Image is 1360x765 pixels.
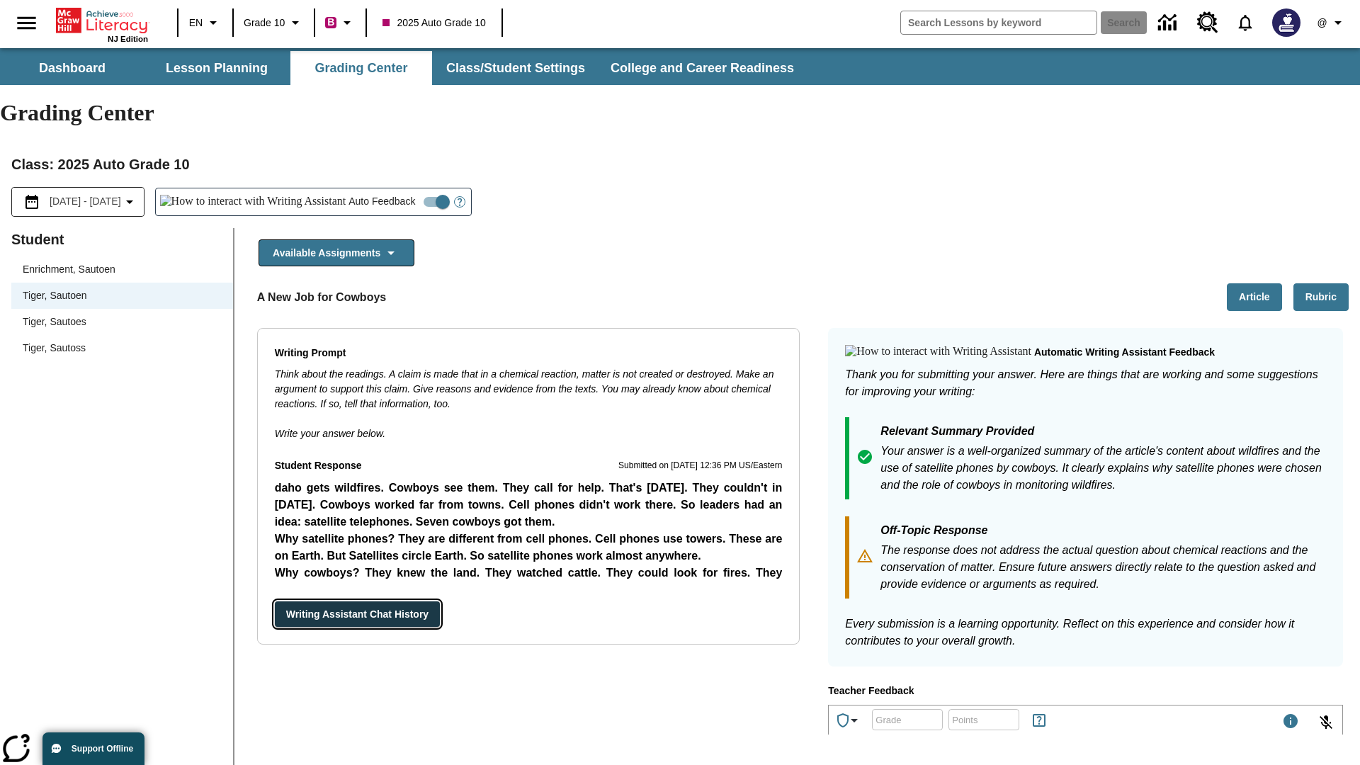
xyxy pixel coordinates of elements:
div: Enrichment, Sautoen [11,256,233,283]
button: Select the date range menu item [18,193,138,210]
span: 2025 Auto Grade 10 [382,16,485,30]
p: Your answer is a well-organized summary of the article's content about wildfires and the use of s... [880,443,1326,494]
button: Boost Class color is violet red. Change class color [319,10,361,35]
p: A New Job for Cowboys [257,289,387,306]
p: The response does not address the actual question about chemical reactions and the conservation o... [880,542,1326,593]
span: Grade 10 [244,16,285,30]
img: How to interact with Writing Assistant [160,195,346,209]
p: Teacher Feedback [828,684,1343,699]
p: daho gets wildfires. Cowboys see them. They call for help. That's [DATE]. They couldn't in [DATE]... [275,480,783,531]
button: Writing Assistant Chat History [275,601,440,628]
button: Rubric, Will open in new tab [1293,283,1349,311]
span: Tiger, Sautoes [23,314,222,329]
p: Why satellite phones? They are different from cell phones. Cell phones use towers. These are on E... [275,531,783,565]
span: B [327,13,334,31]
span: Support Offline [72,744,133,754]
span: Enrichment, Sautoen [23,262,222,277]
svg: Collapse Date Range Filter [121,193,138,210]
p: Student [11,228,233,251]
button: Support Offline [42,732,144,765]
span: Tiger, Sautoss [23,341,222,356]
div: Tiger, Sautoss [11,335,233,361]
span: EN [189,16,203,30]
div: Home [56,5,148,43]
button: College and Career Readiness [599,51,805,85]
input: Points: Must be equal to or less than 25. [948,701,1019,738]
img: Avatar [1272,8,1300,37]
p: Student Response [275,480,783,584]
p: Relevant Summary Provided [880,423,1326,443]
div: Maximum 1000 characters Press Escape to exit toolbar and use left and right arrow keys to access ... [1282,713,1299,732]
button: Grading Center [290,51,432,85]
a: Home [56,6,148,35]
button: Class/Student Settings [435,51,596,85]
p: Automatic writing assistant feedback [1034,345,1215,361]
button: Lesson Planning [146,51,288,85]
button: Select a new avatar [1264,4,1309,41]
p: Writing Prompt [275,346,783,361]
button: Grade: Grade 10, Select a grade [238,10,310,35]
p: Think about the readings. A claim is made that in a chemical reaction, matter is not created or d... [275,367,783,412]
div: Tiger, Sautoes [11,309,233,335]
div: Write your answer below. [275,367,783,441]
p: Every submission is a learning opportunity. Reflect on this experience and consider how it contri... [845,616,1326,650]
button: Profile/Settings [1309,10,1354,35]
p: Off-Topic Response [880,522,1326,542]
img: How to interact with Writing Assistant [845,345,1031,359]
h2: Class : 2025 Auto Grade 10 [11,153,1349,176]
a: Notifications [1227,4,1264,41]
span: @ [1317,16,1327,30]
button: Available Assignments [259,239,414,267]
a: Resource Center, Will open in new tab [1189,4,1227,42]
span: [DATE] - [DATE] [50,194,121,209]
button: Click to activate and allow voice recognition [1309,705,1343,739]
div: Points: Must be equal to or less than 25. [948,709,1019,730]
span: Tiger, Sautoen [23,288,222,303]
p: Why cowboys? They knew the land. They watched cattle. They could look for fires. They could call ... [275,565,783,599]
p: Student Response [275,458,362,474]
input: search field [901,11,1096,34]
button: Language: EN, Select a language [183,10,228,35]
p: Submitted on [DATE] 12:36 PM US/Eastern [618,459,782,473]
div: Tiger, Sautoen [11,283,233,309]
button: Article, Will open in new tab [1227,283,1282,311]
span: Auto Feedback [348,194,415,209]
button: Achievements [829,706,868,735]
span: NJ Edition [108,35,148,43]
button: Dashboard [1,51,143,85]
a: Data Center [1150,4,1189,42]
div: Grade: Letters, numbers, %, + and - are allowed. [872,709,943,730]
p: Thank you for submitting your answer. Here are things that are working and some suggestions for i... [845,366,1326,400]
button: Open side menu [6,2,47,44]
button: Open Help for Writing Assistant [448,188,471,215]
input: Grade: Letters, numbers, %, + and - are allowed. [872,701,943,738]
button: Rules for Earning Points and Achievements, Will open in new tab [1025,706,1053,735]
